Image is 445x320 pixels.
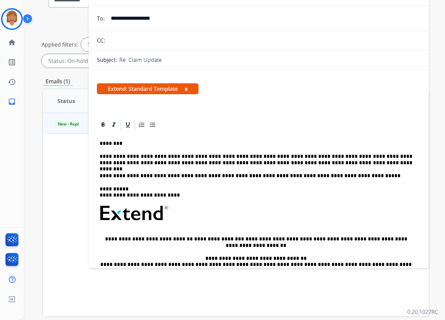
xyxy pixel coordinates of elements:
[123,120,133,130] div: Underline
[8,98,16,106] mat-icon: inbox
[185,85,188,93] button: x
[8,78,16,86] mat-icon: history
[2,10,21,29] img: avatar
[8,58,16,66] mat-icon: list_alt
[54,120,85,128] span: New - Reply
[97,14,105,22] p: To:
[148,120,158,130] div: Bullet List
[8,38,16,47] mat-icon: home
[98,120,108,130] div: Bold
[57,97,75,105] span: Status
[43,77,73,86] p: Emails (1)
[81,38,141,51] div: Selected agents: 1
[41,54,130,68] div: Status: On-hold – Internal
[97,36,105,45] p: CC:
[41,40,78,49] p: Applied filters:
[109,120,119,130] div: Italic
[97,83,199,94] span: Extend: Standard Template
[97,56,117,64] p: Subject:
[137,120,147,130] div: Ordered List
[407,308,438,316] p: 0.20.1027RC
[119,56,162,64] p: Re: Claim Update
